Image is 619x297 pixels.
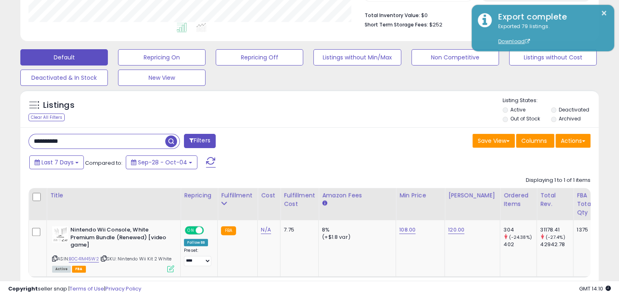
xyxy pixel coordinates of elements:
div: Total Rev. [540,191,570,208]
img: 31jvDMyWSHL._SL40_.jpg [52,226,68,242]
button: Actions [556,134,591,148]
label: Active [510,106,525,113]
div: seller snap | | [8,285,141,293]
button: Repricing Off [216,49,303,66]
small: Amazon Fees. [322,200,327,207]
div: [PERSON_NAME] [448,191,497,200]
div: Displaying 1 to 1 of 1 items [526,177,591,184]
button: Non Competitive [411,49,499,66]
div: (+$1.8 var) [322,234,389,241]
div: Repricing [184,191,214,200]
button: Listings without Cost [509,49,597,66]
div: Min Price [399,191,441,200]
a: 120.00 [448,226,464,234]
div: 31178.41 [540,226,573,234]
b: Nintendo Wii Console, White Premium Bundle (Renewed) [video game] [70,226,169,251]
a: Privacy Policy [105,285,141,293]
div: 304 [503,226,536,234]
div: 7.75 [284,226,312,234]
div: 402 [503,241,536,248]
span: Last 7 Days [42,158,74,166]
span: 2025-10-12 14:10 GMT [579,285,611,293]
b: Short Term Storage Fees: [365,21,428,28]
span: Sep-28 - Oct-04 [138,158,187,166]
label: Out of Stock [510,115,540,122]
div: Title [50,191,177,200]
div: 42942.78 [540,241,573,248]
small: (-24.38%) [509,234,532,240]
span: Compared to: [85,159,122,167]
button: Listings without Min/Max [313,49,401,66]
p: Listing States: [503,97,599,105]
div: 8% [322,226,389,234]
button: Save View [472,134,515,148]
a: B0C41M45W2 [69,256,99,262]
strong: Copyright [8,285,38,293]
b: Total Inventory Value: [365,12,420,19]
a: 108.00 [399,226,416,234]
a: Download [498,38,530,45]
a: N/A [261,226,271,234]
button: Last 7 Days [29,155,84,169]
li: $0 [365,10,584,20]
div: Ordered Items [503,191,533,208]
div: 1375 [577,226,589,234]
button: New View [118,70,206,86]
span: $252 [429,21,442,28]
div: ASIN: [52,226,174,271]
div: Clear All Filters [28,114,65,121]
button: Columns [516,134,554,148]
div: Cost [261,191,277,200]
div: Fulfillment [221,191,254,200]
small: (-27.4%) [545,234,565,240]
small: FBA [221,226,236,235]
h5: Listings [43,100,74,111]
label: Deactivated [558,106,589,113]
span: OFF [203,227,216,234]
div: Fulfillment Cost [284,191,315,208]
span: | SKU: Nintendo Wii Kit 2 White [100,256,171,262]
button: Repricing On [118,49,206,66]
div: Amazon Fees [322,191,392,200]
button: × [601,8,607,18]
span: ON [186,227,196,234]
button: Deactivated & In Stock [20,70,108,86]
span: FBA [72,266,86,273]
label: Archived [558,115,580,122]
button: Default [20,49,108,66]
div: Export complete [492,11,608,23]
a: Terms of Use [70,285,104,293]
div: Follow BB [184,239,208,246]
div: FBA Total Qty [577,191,592,217]
div: Exported 79 listings. [492,23,608,46]
button: Filters [184,134,216,148]
span: All listings currently available for purchase on Amazon [52,266,71,273]
button: Sep-28 - Oct-04 [126,155,197,169]
div: Preset: [184,248,211,266]
span: Columns [521,137,547,145]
